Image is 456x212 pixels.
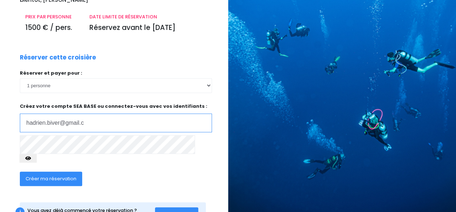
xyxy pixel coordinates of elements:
p: Réserver et payer pour : [20,70,212,77]
p: Réservez avant le [DATE] [89,23,206,33]
input: Adresse email [20,114,212,132]
button: Créer ma réservation [20,172,82,186]
p: Réserver cette croisière [20,53,96,62]
p: Créez votre compte SEA BASE ou connectez-vous avec vos identifiants : [20,103,212,133]
p: PRIX PAR PERSONNE [25,13,78,21]
span: Créer ma réservation [26,175,76,182]
p: 1500 € / pers. [25,23,78,33]
p: DATE LIMITE DE RÉSERVATION [89,13,206,21]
